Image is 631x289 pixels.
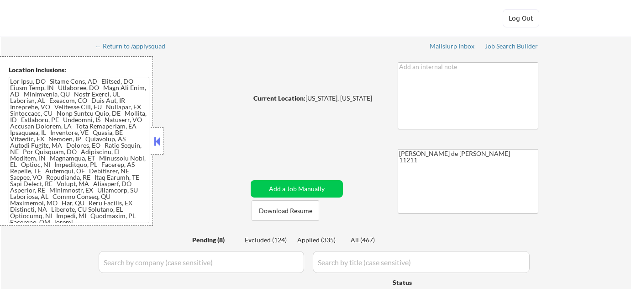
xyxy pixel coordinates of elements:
[253,94,305,102] strong: Current Location:
[192,235,238,245] div: Pending (8)
[430,43,475,52] a: Mailslurp Inbox
[9,65,149,75] div: Location Inclusions:
[252,200,319,221] button: Download Resume
[485,43,538,49] div: Job Search Builder
[253,94,383,103] div: [US_STATE], [US_STATE]
[351,235,396,245] div: All (467)
[313,251,530,273] input: Search by title (case sensitive)
[95,43,174,49] div: ← Return to /applysquad
[95,43,174,52] a: ← Return to /applysquad
[99,251,304,273] input: Search by company (case sensitive)
[297,235,343,245] div: Applied (335)
[245,235,290,245] div: Excluded (124)
[251,180,343,198] button: Add a Job Manually
[430,43,475,49] div: Mailslurp Inbox
[503,9,539,27] button: Log Out
[485,43,538,52] a: Job Search Builder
